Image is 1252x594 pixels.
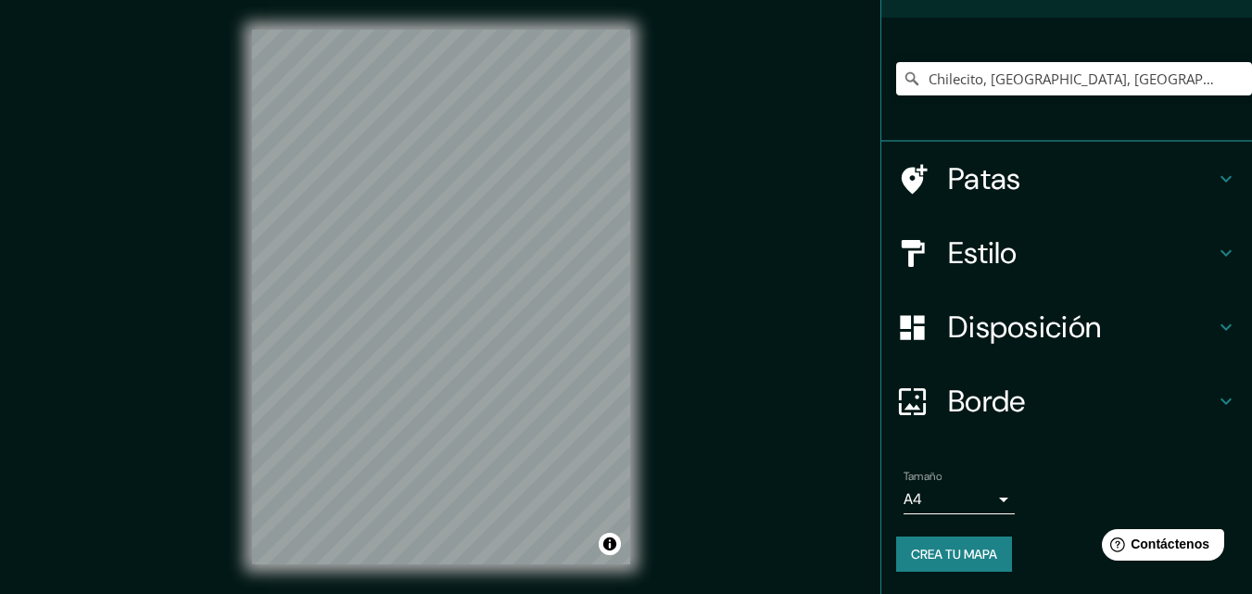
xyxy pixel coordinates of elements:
div: Patas [881,142,1252,216]
font: Borde [948,382,1026,421]
font: Disposición [948,308,1101,347]
input: Elige tu ciudad o zona [896,62,1252,95]
font: A4 [904,489,922,509]
font: Tamaño [904,469,942,484]
div: A4 [904,485,1015,514]
font: Estilo [948,234,1018,272]
div: Disposición [881,290,1252,364]
div: Estilo [881,216,1252,290]
iframe: Lanzador de widgets de ayuda [1087,522,1232,574]
button: Crea tu mapa [896,537,1012,572]
canvas: Mapa [252,30,630,564]
div: Borde [881,364,1252,438]
font: Patas [948,159,1021,198]
font: Crea tu mapa [911,546,997,562]
button: Activar o desactivar atribución [599,533,621,555]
